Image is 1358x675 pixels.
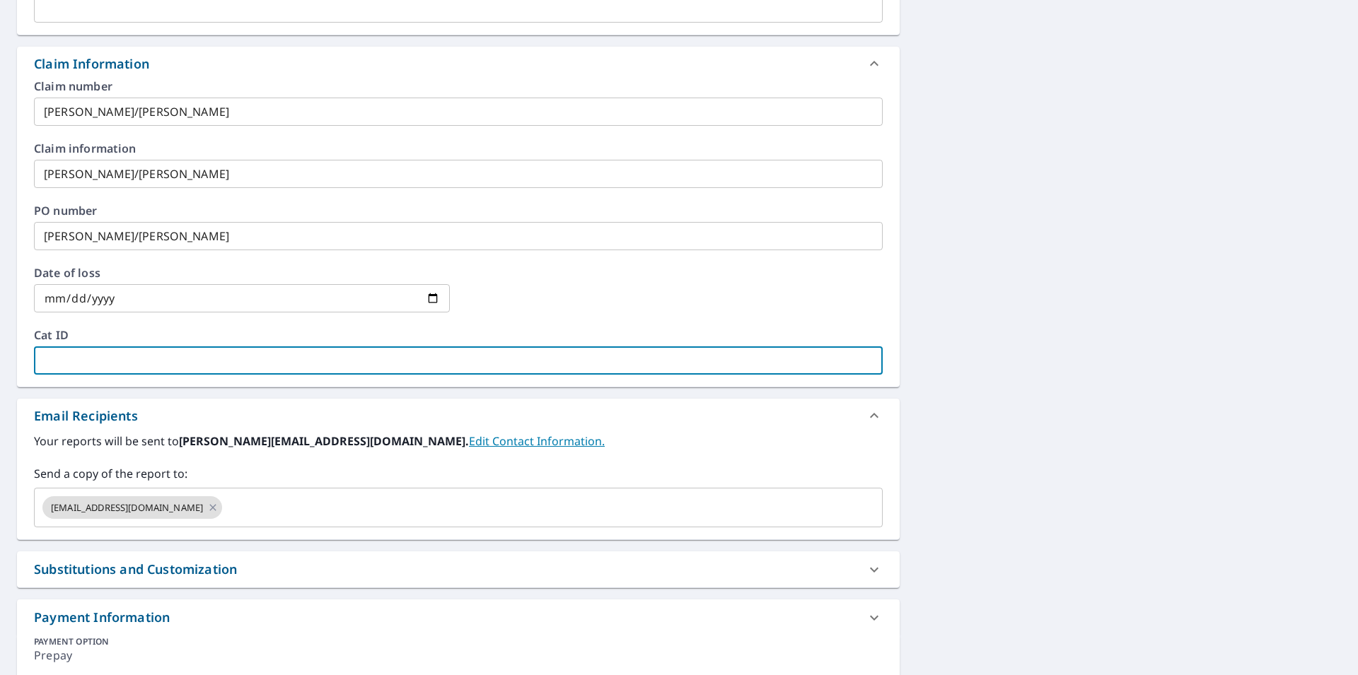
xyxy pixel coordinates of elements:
div: Email Recipients [34,406,138,425]
a: EditContactInfo [469,433,605,449]
label: Your reports will be sent to [34,433,883,450]
label: Send a copy of the report to: [34,465,883,482]
div: Payment Information [34,608,170,627]
label: Cat ID [34,329,883,341]
div: Prepay [34,647,883,675]
div: Email Recipients [17,399,900,433]
span: [EMAIL_ADDRESS][DOMAIN_NAME] [42,501,211,515]
label: Claim number [34,81,883,92]
div: [EMAIL_ADDRESS][DOMAIN_NAME] [42,496,222,519]
div: Claim Information [17,47,900,81]
div: Substitutions and Customization [17,551,900,587]
div: PAYMENT OPTION [34,635,883,647]
div: Claim Information [34,54,149,74]
div: Substitutions and Customization [34,560,237,579]
label: Date of loss [34,267,450,278]
label: PO number [34,205,883,216]
div: Payment Information [17,599,900,635]
b: [PERSON_NAME][EMAIL_ADDRESS][DOMAIN_NAME]. [179,433,469,449]
label: Claim information [34,143,883,154]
